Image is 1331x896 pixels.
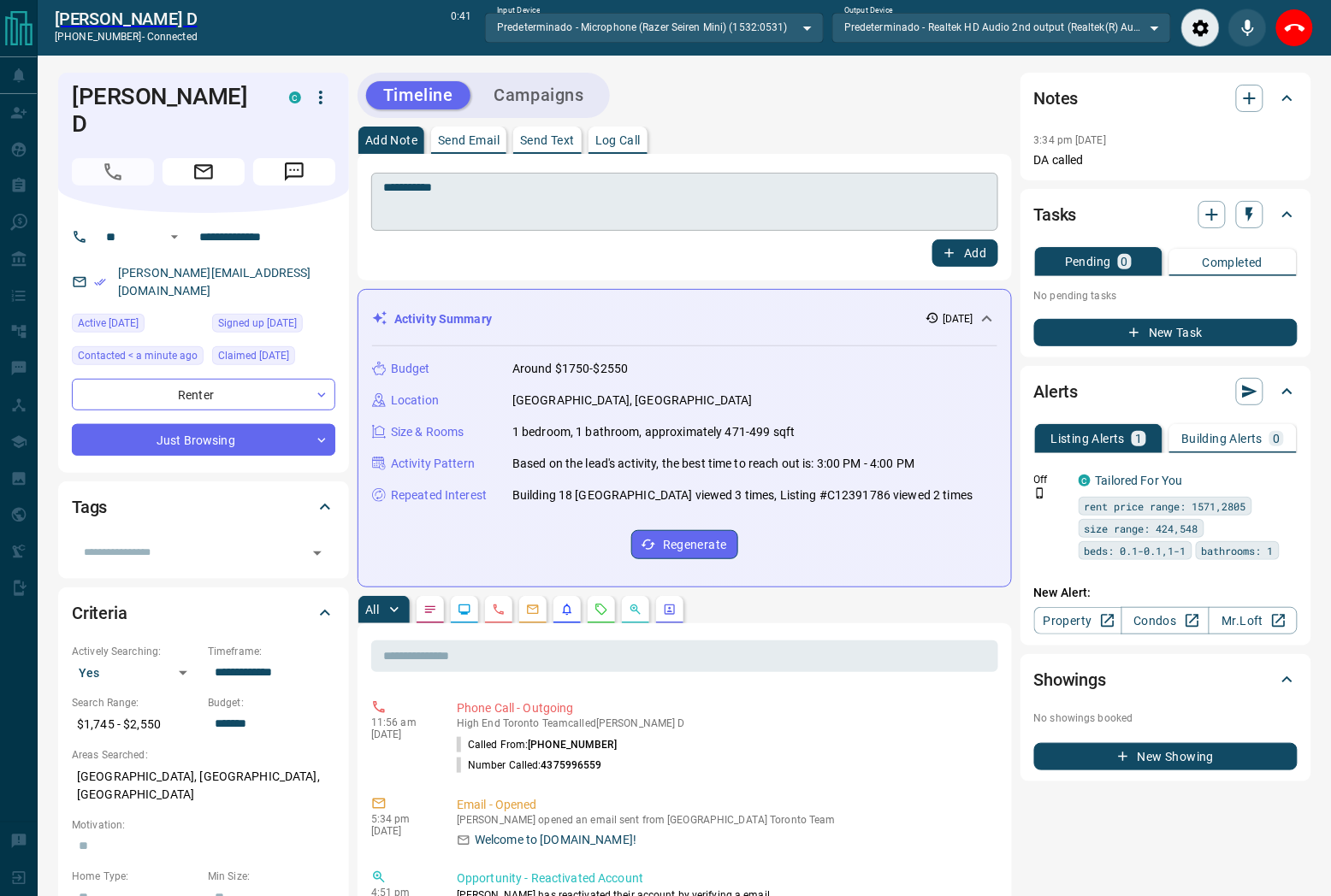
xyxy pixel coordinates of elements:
div: Notes [1034,78,1298,119]
p: Actively Searching: [72,644,199,659]
p: Around $1750-$2550 [512,360,628,378]
svg: Emails [526,603,540,616]
svg: Requests [595,603,608,616]
p: Building Alerts [1181,433,1263,445]
p: Opportunity - Reactivated Account [457,869,991,887]
p: [GEOGRAPHIC_DATA], [GEOGRAPHIC_DATA], [GEOGRAPHIC_DATA] [72,763,335,809]
p: [DATE] [371,825,431,837]
h2: Showings [1034,666,1107,693]
span: [PHONE_NUMBER] [528,739,617,751]
span: beds: 0.1-0.1,1-1 [1085,542,1186,559]
a: Tailored For You [1096,474,1183,487]
p: [GEOGRAPHIC_DATA], [GEOGRAPHIC_DATA] [512,392,753,410]
span: connected [147,31,198,43]
p: [DATE] [371,728,431,740]
p: Timeframe: [208,644,335,659]
p: 0:41 [451,9,471,47]
p: No pending tasks [1034,283,1298,309]
svg: Notes [423,603,437,616]
button: Open [164,227,185,247]
svg: Listing Alerts [560,603,574,616]
h2: Criteria [72,599,127,627]
p: Based on the lead's activity, the best time to reach out is: 3:00 PM - 4:00 PM [512,455,914,473]
p: 11:56 am [371,716,431,728]
button: New Task [1034,319,1298,346]
p: Phone Call - Outgoing [457,699,991,717]
p: $1,745 - $2,550 [72,710,199,739]
div: Fri Sep 12 2025 [72,314,204,338]
p: Log Call [595,134,641,146]
button: New Showing [1034,743,1298,770]
p: Send Email [438,134,500,146]
a: Mr.Loft [1209,607,1297,634]
h2: Alerts [1034,378,1079,405]
button: Open [305,541,329,565]
div: End Call [1275,9,1314,47]
div: Fri Sep 12 2025 [212,314,335,338]
p: 0 [1273,433,1280,445]
p: Off [1034,472,1068,487]
div: Showings [1034,659,1298,700]
p: Pending [1065,256,1111,268]
p: 5:34 pm [371,813,431,825]
p: Home Type: [72,869,199,884]
a: Property [1034,607,1122,634]
p: Budget [391,360,430,378]
a: [PERSON_NAME][EMAIL_ADDRESS][DOMAIN_NAME] [118,266,311,298]
p: Location [391,392,439,410]
p: Activity Pattern [391,455,475,473]
p: Min Size: [208,869,335,884]
h2: Notes [1034,85,1079,112]
p: Size & Rooms [391,423,464,441]
a: [PERSON_NAME] D [55,9,198,29]
span: Claimed [DATE] [218,347,289,364]
svg: Push Notification Only [1034,487,1046,499]
div: Mon Sep 15 2025 [72,346,204,370]
div: Just Browsing [72,424,335,456]
label: Input Device [497,5,541,16]
div: condos.ca [1079,475,1091,486]
span: size range: 424,548 [1085,520,1198,537]
p: Motivation: [72,817,335,833]
p: No showings booked [1034,710,1298,726]
div: Activity Summary[DATE] [372,304,997,335]
p: Send Text [520,134,575,146]
p: Search Range: [72,695,199,710]
p: Completed [1203,256,1263,268]
div: Tags [72,486,335,528]
div: Audio Settings [1181,9,1220,47]
div: Alerts [1034,371,1298,412]
svg: Opportunities [629,603,642,616]
p: 3:34 pm [DATE] [1034,134,1107,146]
p: [PERSON_NAME] opened an email sent from [GEOGRAPHIC_DATA] Toronto Team [457,814,991,826]
svg: Lead Browsing Activity [458,603,471,616]
p: [PHONE_NUMBER] - [55,29,198,44]
p: All [365,604,379,616]
p: Listing Alerts [1051,433,1126,445]
svg: Calls [492,603,506,616]
h1: [PERSON_NAME] D [72,83,263,138]
label: Output Device [844,5,893,16]
button: Regenerate [631,530,738,559]
p: Welcome to [DOMAIN_NAME]! [475,831,636,849]
p: Areas Searched: [72,747,335,763]
p: New Alert: [1034,584,1298,602]
div: Predeterminado - Realtek HD Audio 2nd output (Realtek(R) Audio) [832,13,1171,42]
p: Number Called: [457,757,602,773]
button: Add [932,239,997,267]
div: Predeterminado - Microphone (Razer Seiren Mini) (1532:0531) [485,13,824,42]
a: Condos [1121,607,1210,634]
span: bathrooms: 1 [1202,542,1274,559]
svg: Email Verified [94,276,106,288]
p: Email - Opened [457,796,991,814]
p: Repeated Interest [391,486,487,504]
p: 1 bedroom, 1 bathroom, approximately 471-499 sqft [512,423,795,441]
p: 1 [1135,433,1142,445]
button: Campaigns [477,81,601,109]
div: Tasks [1034,194,1298,235]
p: [DATE] [943,311,973,327]
span: Contacted < a minute ago [78,347,198,364]
button: Timeline [366,81,470,109]
span: Active [DATE] [78,315,139,332]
